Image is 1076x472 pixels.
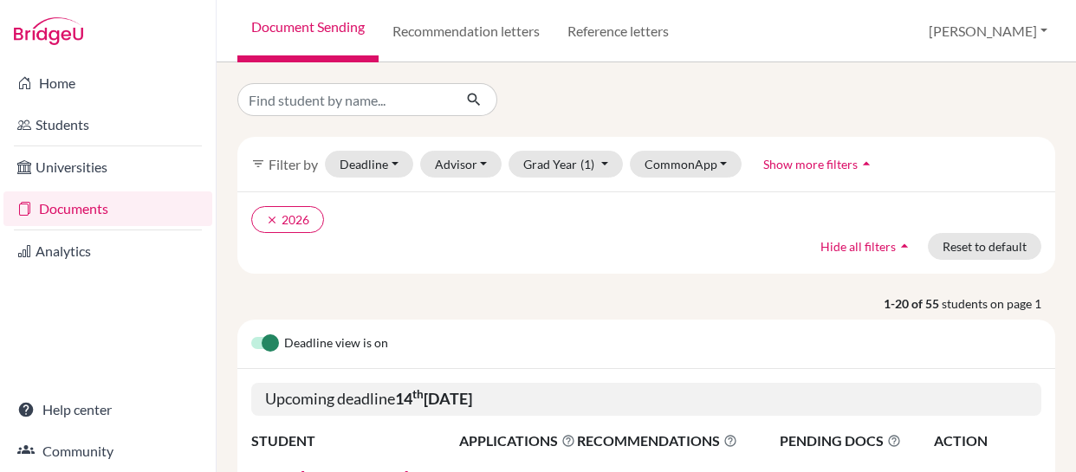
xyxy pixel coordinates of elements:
[3,234,212,268] a: Analytics
[3,434,212,469] a: Community
[237,83,452,116] input: Find student by name...
[630,151,742,178] button: CommonApp
[577,430,737,451] span: RECOMMENDATIONS
[3,191,212,226] a: Documents
[412,387,424,401] sup: th
[763,157,858,171] span: Show more filters
[251,430,458,452] th: STUDENT
[806,233,928,260] button: Hide all filtersarrow_drop_up
[820,239,896,254] span: Hide all filters
[266,214,278,226] i: clear
[3,66,212,100] a: Home
[942,294,1055,313] span: students on page 1
[325,151,413,178] button: Deadline
[749,151,890,178] button: Show more filtersarrow_drop_up
[3,392,212,427] a: Help center
[580,157,594,171] span: (1)
[921,15,1055,48] button: [PERSON_NAME]
[284,333,388,354] span: Deadline view is on
[928,233,1041,260] button: Reset to default
[251,157,265,171] i: filter_list
[14,17,83,45] img: Bridge-U
[269,156,318,172] span: Filter by
[509,151,623,178] button: Grad Year(1)
[933,430,1041,452] th: ACTION
[3,107,212,142] a: Students
[896,237,913,255] i: arrow_drop_up
[395,389,472,408] b: 14 [DATE]
[420,151,502,178] button: Advisor
[3,150,212,184] a: Universities
[858,155,875,172] i: arrow_drop_up
[459,430,575,451] span: APPLICATIONS
[251,383,1041,416] h5: Upcoming deadline
[780,430,932,451] span: PENDING DOCS
[251,206,324,233] button: clear2026
[884,294,942,313] strong: 1-20 of 55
